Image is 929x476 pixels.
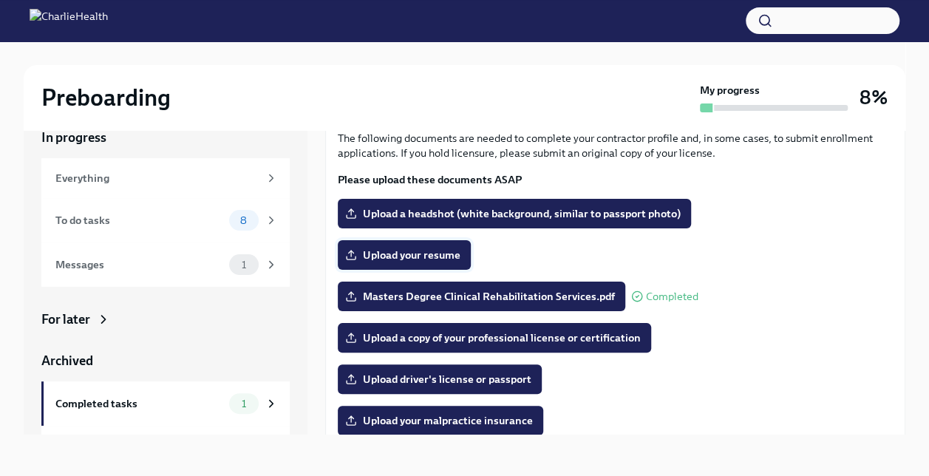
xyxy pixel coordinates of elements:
label: Upload driver's license or passport [338,364,542,394]
img: CharlieHealth [30,9,108,33]
label: Masters Degree Clinical Rehabilitation Services.pdf [338,282,625,311]
a: Archived [41,352,290,370]
p: The following documents are needed to complete your contractor profile and, in some cases, to sub... [338,131,893,160]
div: Messages [55,256,223,273]
span: Masters Degree Clinical Rehabilitation Services.pdf [348,289,615,304]
strong: Please upload these documents ASAP [338,173,522,186]
h2: Preboarding [41,83,171,112]
span: 8 [231,215,256,226]
a: In progress [41,129,290,146]
div: To do tasks [55,212,223,228]
span: Upload a headshot (white background, similar to passport photo) [348,206,681,221]
span: 1 [233,398,255,409]
a: For later [41,310,290,328]
label: Upload a headshot (white background, similar to passport photo) [338,199,691,228]
div: Everything [55,170,259,186]
label: Upload your resume [338,240,471,270]
a: Messages1 [41,242,290,287]
div: Completed tasks [55,395,223,412]
a: Completed tasks1 [41,381,290,426]
span: 1 [233,259,255,271]
span: Upload driver's license or passport [348,372,531,387]
span: Upload a copy of your professional license or certification [348,330,641,345]
label: Upload a copy of your professional license or certification [338,323,651,353]
label: Upload your malpractice insurance [338,406,543,435]
span: Completed [646,291,698,302]
strong: My progress [700,83,760,98]
div: For later [41,310,90,328]
h3: 8% [860,84,888,111]
a: To do tasks8 [41,198,290,242]
a: Everything [41,158,290,198]
span: Upload your resume [348,248,460,262]
span: Upload your malpractice insurance [348,413,533,428]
